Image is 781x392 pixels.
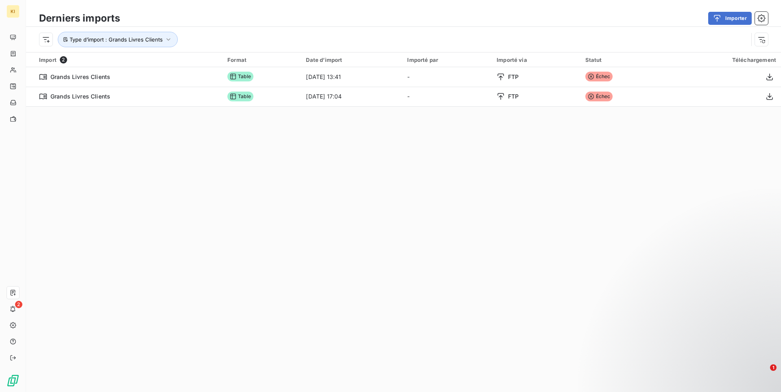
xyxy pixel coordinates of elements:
span: Grands Livres Clients [50,92,110,101]
span: FTP [508,92,519,101]
td: [DATE] 17:04 [301,87,402,106]
span: FTP [508,73,519,81]
span: Table [227,72,253,81]
div: Importé via [497,57,575,63]
div: Import [39,56,218,64]
span: Table [227,92,253,101]
td: [DATE] 13:41 [301,67,402,87]
div: KI [7,5,20,18]
td: - [402,87,492,106]
iframe: Intercom live chat [753,364,773,384]
span: 1 [770,364,777,371]
iframe: Intercom notifications message [618,313,781,370]
span: 2 [15,301,22,308]
span: 2 [60,56,67,64]
span: Échec [585,72,613,81]
span: Type d’import : Grands Livres Clients [70,36,163,43]
span: Échec [585,92,613,101]
div: Date d’import [306,57,397,63]
img: Logo LeanPay [7,374,20,387]
div: Importé par [407,57,487,63]
button: Type d’import : Grands Livres Clients [58,32,178,47]
span: Grands Livres Clients [50,73,110,81]
div: Statut [585,57,658,63]
button: Importer [708,12,752,25]
td: - [402,67,492,87]
h3: Derniers imports [39,11,120,26]
div: Format [227,57,296,63]
div: Téléchargement [668,57,776,63]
